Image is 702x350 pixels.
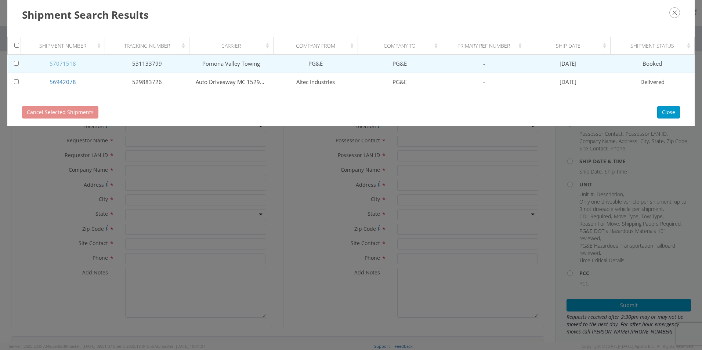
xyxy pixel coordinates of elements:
div: Ship Date [533,42,608,50]
td: PG&E [358,73,442,91]
td: Auto Driveaway MC 152985 DOT 1335807 [189,73,273,91]
td: - [442,55,526,73]
td: - [442,73,526,91]
td: 529883726 [105,73,189,91]
a: 57071518 [50,60,76,67]
div: Shipment Number [28,42,103,50]
td: PG&E [274,55,358,73]
td: Pomona Valley Towing [189,55,273,73]
td: Altec Industries [274,73,358,91]
td: 531133799 [105,55,189,73]
div: Carrier [196,42,271,50]
span: [DATE] [560,78,576,85]
span: [DATE] [560,60,576,67]
a: 56942078 [50,78,76,85]
span: Booked [643,60,662,67]
div: Shipment Status [617,42,692,50]
div: Company From [280,42,355,50]
span: Cancel Selected Shipments [27,109,94,116]
div: Tracking Number [112,42,187,50]
td: PG&E [358,55,442,73]
h3: Shipment Search Results [22,7,680,22]
button: Close [657,106,680,119]
span: Delivered [640,78,665,85]
div: Primary Ref Number [448,42,524,50]
button: Cancel Selected Shipments [22,106,98,119]
div: Company To [364,42,439,50]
